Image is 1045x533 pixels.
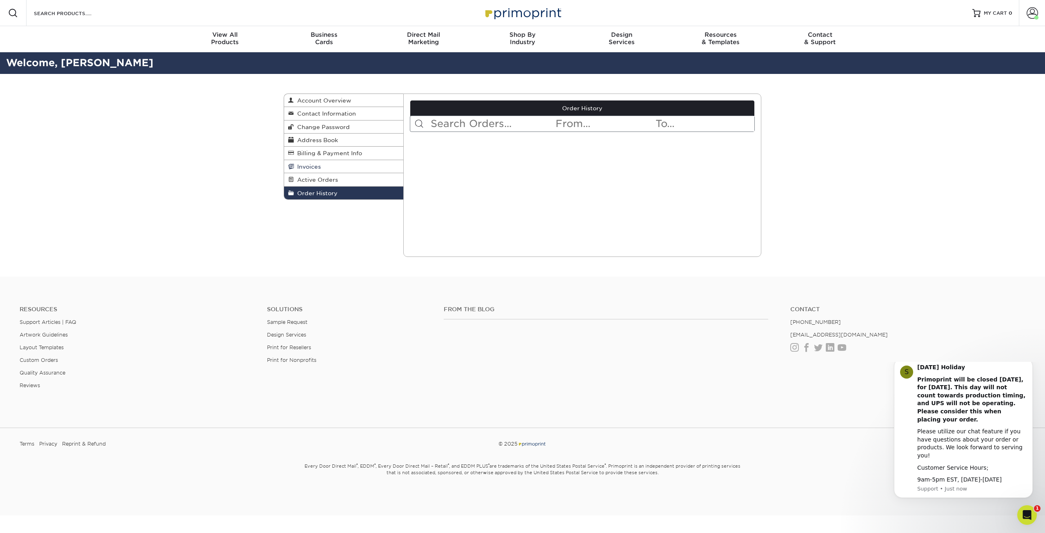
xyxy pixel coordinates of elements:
[374,26,473,52] a: Direct MailMarketing
[473,31,572,46] div: Industry
[20,319,76,325] a: Support Articles | FAQ
[36,2,145,122] div: Message content
[284,173,403,186] a: Active Orders
[267,344,311,350] a: Print for Resellers
[39,438,57,450] a: Privacy
[33,8,113,18] input: SEARCH PRODUCTS.....
[275,31,374,38] span: Business
[294,110,356,117] span: Contact Information
[518,441,546,447] img: Primoprint
[18,4,31,17] div: Profile image for Support
[62,438,106,450] a: Reprint & Refund
[2,508,69,530] iframe: Google Customer Reviews
[284,94,403,107] a: Account Overview
[353,438,692,450] div: © 2025
[36,123,145,131] p: Message from Support, sent Just now
[294,150,362,156] span: Billing & Payment Info
[374,31,473,46] div: Marketing
[36,102,145,110] div: Customer Service Hours;
[572,31,671,46] div: Services
[294,124,350,130] span: Change Password
[284,120,403,134] a: Change Password
[410,100,755,116] a: Order History
[294,176,338,183] span: Active Orders
[294,137,338,143] span: Address Book
[790,306,1025,313] a: Contact
[1017,505,1037,525] iframe: Intercom live chat
[1034,505,1041,512] span: 1
[1009,10,1012,16] span: 0
[267,319,307,325] a: Sample Request
[482,4,563,22] img: Primoprint
[671,31,770,46] div: & Templates
[374,31,473,38] span: Direct Mail
[605,463,606,467] sup: ®
[488,463,489,467] sup: ®
[20,344,64,350] a: Layout Templates
[770,31,869,38] span: Contact
[284,107,403,120] a: Contact Information
[20,370,65,376] a: Quality Assurance
[267,306,431,313] h4: Solutions
[984,10,1007,17] span: MY CART
[555,116,654,132] input: From...
[572,31,671,38] span: Design
[267,357,316,363] a: Print for Nonprofits
[20,382,40,388] a: Reviews
[36,66,145,98] div: Please utilize our chat feature if you have questions about your order or products. We look forwa...
[176,26,275,52] a: View AllProducts
[572,26,671,52] a: DesignServices
[284,187,403,199] a: Order History
[294,190,338,196] span: Order History
[275,31,374,46] div: Cards
[294,97,351,104] span: Account Overview
[473,26,572,52] a: Shop ByIndustry
[770,31,869,46] div: & Support
[275,26,374,52] a: BusinessCards
[655,116,754,132] input: To...
[473,31,572,38] span: Shop By
[430,116,555,132] input: Search Orders...
[267,332,306,338] a: Design Services
[36,14,144,61] b: Primoprint will be closed [DATE], for [DATE]. This day will not count towards production timing, ...
[448,463,449,467] sup: ®
[374,463,376,467] sup: ®
[284,160,403,173] a: Invoices
[284,147,403,160] a: Billing & Payment Info
[284,134,403,147] a: Address Book
[790,332,888,338] a: [EMAIL_ADDRESS][DOMAIN_NAME]
[294,163,321,170] span: Invoices
[36,114,145,122] div: 9am-5pm EST, [DATE]-[DATE]
[444,306,768,313] h4: From the Blog
[770,26,869,52] a: Contact& Support
[882,362,1045,511] iframe: Intercom notifications message
[36,2,83,9] b: [DATE] Holiday
[176,31,275,38] span: View All
[671,31,770,38] span: Resources
[790,319,841,325] a: [PHONE_NUMBER]
[20,357,58,363] a: Custom Orders
[20,332,68,338] a: Artwork Guidelines
[671,26,770,52] a: Resources& Templates
[20,438,34,450] a: Terms
[284,460,761,496] small: Every Door Direct Mail , EDDM , Every Door Direct Mail – Retail , and EDDM PLUS are trademarks of...
[20,306,255,313] h4: Resources
[356,463,358,467] sup: ®
[176,31,275,46] div: Products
